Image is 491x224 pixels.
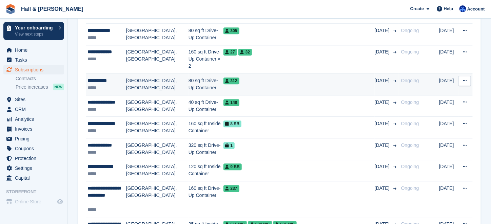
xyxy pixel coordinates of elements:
[375,48,391,55] span: [DATE]
[189,117,223,138] td: 160 sq ft Inside Container
[410,5,424,12] span: Create
[3,124,64,134] a: menu
[375,163,391,170] span: [DATE]
[3,65,64,74] a: menu
[16,75,64,82] a: Contracts
[401,185,419,191] span: Ongoing
[53,84,64,90] div: NEW
[401,99,419,105] span: Ongoing
[401,121,419,126] span: Ongoing
[223,49,237,55] span: 27
[439,117,458,138] td: [DATE]
[223,27,239,34] span: 305
[16,83,64,91] a: Price increases NEW
[439,23,458,45] td: [DATE]
[439,74,458,95] td: [DATE]
[375,77,391,84] span: [DATE]
[223,120,242,127] span: 8 SB
[15,197,56,206] span: Online Store
[3,154,64,163] a: menu
[467,6,485,13] span: Account
[15,55,56,65] span: Tasks
[3,55,64,65] a: menu
[3,105,64,114] a: menu
[189,95,223,117] td: 40 sq ft Drive-Up Container
[15,154,56,163] span: Protection
[15,45,56,55] span: Home
[375,27,391,34] span: [DATE]
[223,163,242,170] span: 9 BB
[401,78,419,83] span: Ongoing
[15,124,56,134] span: Invoices
[3,114,64,124] a: menu
[375,120,391,127] span: [DATE]
[126,23,189,45] td: [GEOGRAPHIC_DATA], [GEOGRAPHIC_DATA]
[15,173,56,183] span: Capital
[3,173,64,183] a: menu
[439,160,458,181] td: [DATE]
[223,142,235,149] span: 1
[3,95,64,104] a: menu
[56,198,64,206] a: Preview store
[375,185,391,192] span: [DATE]
[401,164,419,169] span: Ongoing
[5,4,16,14] img: stora-icon-8386f47178a22dfd0bd8f6a31ec36ba5ce8667c1dd55bd0f319d3a0aa187defe.svg
[3,134,64,143] a: menu
[15,25,55,30] p: Your onboarding
[15,31,55,37] p: View next steps
[6,188,67,195] span: Storefront
[15,134,56,143] span: Pricing
[401,142,419,148] span: Ongoing
[15,144,56,153] span: Coupons
[189,138,223,160] td: 320 sq ft Drive-Up Container
[439,95,458,117] td: [DATE]
[3,22,64,40] a: Your onboarding View next steps
[3,197,64,206] a: menu
[15,163,56,173] span: Settings
[18,3,86,15] a: Hall & [PERSON_NAME]
[126,74,189,95] td: [GEOGRAPHIC_DATA], [GEOGRAPHIC_DATA]
[189,181,223,217] td: 160 sq ft Drive-Up Container
[189,74,223,95] td: 80 sq ft Drive-Up Container
[126,138,189,160] td: [GEOGRAPHIC_DATA], [GEOGRAPHIC_DATA]
[444,5,453,12] span: Help
[3,163,64,173] a: menu
[238,49,252,55] span: 32
[15,105,56,114] span: CRM
[189,23,223,45] td: 80 sq ft Drive-Up Container
[16,84,48,90] span: Price increases
[15,95,56,104] span: Sites
[126,95,189,117] td: [GEOGRAPHIC_DATA], [GEOGRAPHIC_DATA]
[126,181,189,217] td: [GEOGRAPHIC_DATA], [GEOGRAPHIC_DATA]
[401,49,419,54] span: Ongoing
[375,99,391,106] span: [DATE]
[223,99,239,106] span: 148
[126,45,189,74] td: [GEOGRAPHIC_DATA], [GEOGRAPHIC_DATA]
[3,45,64,55] a: menu
[15,65,56,74] span: Subscriptions
[126,117,189,138] td: [GEOGRAPHIC_DATA], [GEOGRAPHIC_DATA]
[189,160,223,181] td: 120 sq ft Inside Container
[15,114,56,124] span: Analytics
[439,138,458,160] td: [DATE]
[439,181,458,217] td: [DATE]
[126,160,189,181] td: [GEOGRAPHIC_DATA], [GEOGRAPHIC_DATA]
[375,142,391,149] span: [DATE]
[401,28,419,33] span: Ongoing
[439,45,458,74] td: [DATE]
[3,144,64,153] a: menu
[459,5,466,12] img: Claire Banham
[223,185,239,192] span: 237
[223,77,239,84] span: 312
[189,45,223,74] td: 160 sq ft Drive-Up Container × 2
